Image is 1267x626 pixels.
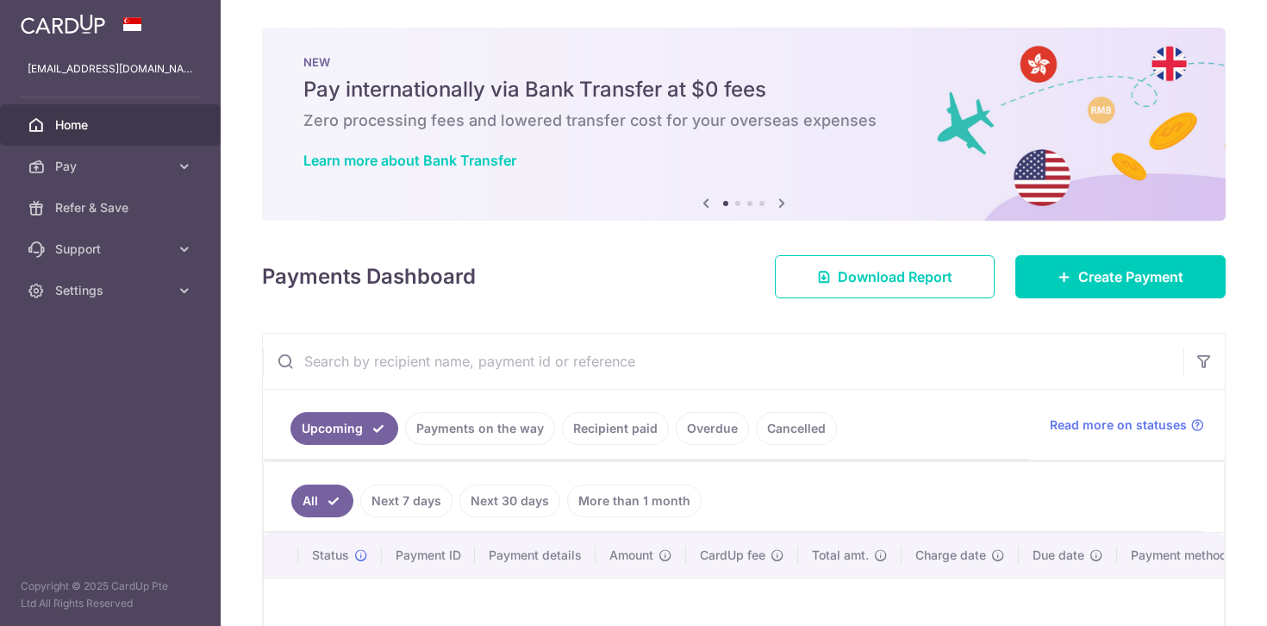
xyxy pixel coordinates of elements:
[459,485,560,517] a: Next 30 days
[676,412,749,445] a: Overdue
[1078,266,1183,287] span: Create Payment
[303,152,516,169] a: Learn more about Bank Transfer
[1015,255,1226,298] a: Create Payment
[263,334,1183,389] input: Search by recipient name, payment id or reference
[1050,416,1187,434] span: Read more on statuses
[838,266,952,287] span: Download Report
[567,485,702,517] a: More than 1 month
[303,55,1184,69] p: NEW
[55,158,169,175] span: Pay
[1050,416,1204,434] a: Read more on statuses
[1117,533,1248,578] th: Payment method
[55,241,169,258] span: Support
[756,412,837,445] a: Cancelled
[382,533,475,578] th: Payment ID
[303,76,1184,103] h5: Pay internationally via Bank Transfer at $0 fees
[262,28,1226,221] img: Bank transfer banner
[55,116,169,134] span: Home
[562,412,669,445] a: Recipient paid
[291,485,353,517] a: All
[405,412,555,445] a: Payments on the way
[609,547,653,564] span: Amount
[475,533,596,578] th: Payment details
[312,547,349,564] span: Status
[775,255,995,298] a: Download Report
[812,547,869,564] span: Total amt.
[262,261,476,292] h4: Payments Dashboard
[21,14,105,34] img: CardUp
[700,547,765,564] span: CardUp fee
[360,485,452,517] a: Next 7 days
[28,60,193,78] p: [EMAIL_ADDRESS][DOMAIN_NAME]
[303,110,1184,131] h6: Zero processing fees and lowered transfer cost for your overseas expenses
[55,282,169,299] span: Settings
[1033,547,1084,564] span: Due date
[915,547,986,564] span: Charge date
[55,199,169,216] span: Refer & Save
[290,412,398,445] a: Upcoming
